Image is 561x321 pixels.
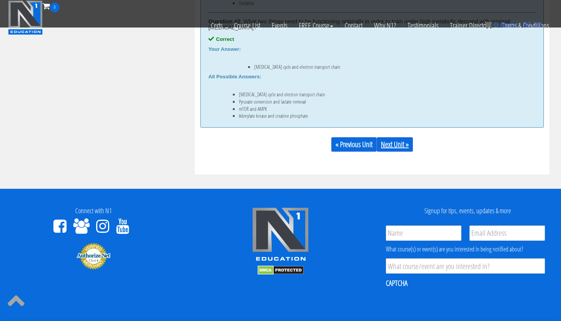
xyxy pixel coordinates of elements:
[228,12,266,39] a: Course List
[266,12,293,39] a: Events
[76,242,111,270] img: Authorize.Net Merchant - Click to Verify
[386,278,408,288] label: CAPTCHA
[252,207,309,264] img: n1-edu-logo
[386,225,461,241] input: Name
[258,266,304,275] img: DMCA.com Protection Status
[386,258,545,274] input: What course/event are you interested in?
[377,137,413,152] a: Next Unit »
[496,12,555,39] a: Terms & Conditions
[8,0,43,35] img: n1-education
[239,91,521,97] li: [MEDICAL_DATA] cycle and electron transport chain
[239,113,521,119] li: Adenylate kinase and creatine phosphate
[254,64,521,70] li: [MEDICAL_DATA] cycle and electron transport chain
[484,21,492,29] img: icon11.png
[208,36,536,42] div: Correct
[523,21,527,29] span: $
[500,21,521,29] span: items:
[402,12,444,39] a: Testimonials
[339,12,368,39] a: Contact
[50,3,60,12] span: 0
[494,21,498,29] span: 0
[469,225,545,241] input: Email Address
[368,12,402,39] a: Why N1?
[6,207,181,215] h4: Connect with N1
[43,1,60,11] a: 0
[208,74,261,79] b: All Possible Answers:
[208,46,241,52] b: Your Answer:
[444,12,496,39] a: Trainer Directory
[331,137,377,152] a: « Previous Unit
[239,99,521,105] li: Pyruvate conversion and lactate removal
[239,106,521,112] li: mTOR and AMPK
[523,21,542,29] bdi: 0.00
[484,21,542,29] a: 0 items: $0.00
[386,245,545,254] div: What course(s) or event(s) are you interested in being notified about?
[380,207,555,215] h4: Signup for tips, events, updates & more
[205,12,228,39] a: Certs
[293,12,339,39] a: FREE Course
